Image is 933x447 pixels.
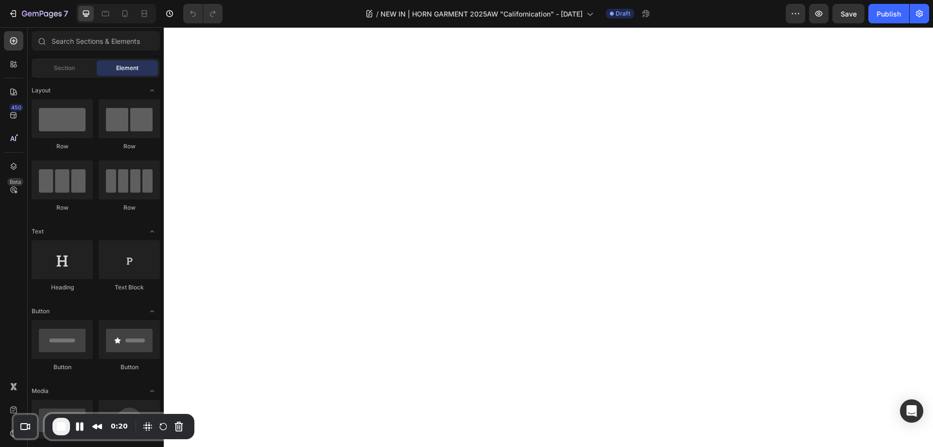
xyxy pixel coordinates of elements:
div: Button [32,363,93,372]
span: Button [32,307,50,316]
span: Text [32,227,44,236]
div: Beta [7,178,23,186]
button: Save [832,4,864,23]
span: Toggle open [144,304,160,319]
span: Toggle open [144,83,160,98]
div: Undo/Redo [183,4,223,23]
div: Publish [877,9,901,19]
button: Publish [868,4,909,23]
div: 450 [9,104,23,111]
div: Row [99,142,160,151]
span: / [376,9,379,19]
span: Section [54,64,75,72]
div: Open Intercom Messenger [900,399,923,423]
div: Button [99,363,160,372]
iframe: Design area [164,27,933,447]
div: Row [32,203,93,212]
div: Row [99,203,160,212]
div: Heading [32,283,93,292]
span: NEW IN | HORN GARMENT 2025AW "Californication" - [DATE] [380,9,583,19]
div: Row [32,142,93,151]
span: Toggle open [144,224,160,239]
div: Text Block [99,283,160,292]
span: Layout [32,86,51,95]
button: 7 [4,4,72,23]
span: Element [116,64,138,72]
input: Search Sections & Elements [32,31,160,51]
span: Save [841,10,857,18]
span: Draft [616,9,630,18]
span: Media [32,387,49,395]
span: Toggle open [144,383,160,399]
p: 7 [64,8,68,19]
